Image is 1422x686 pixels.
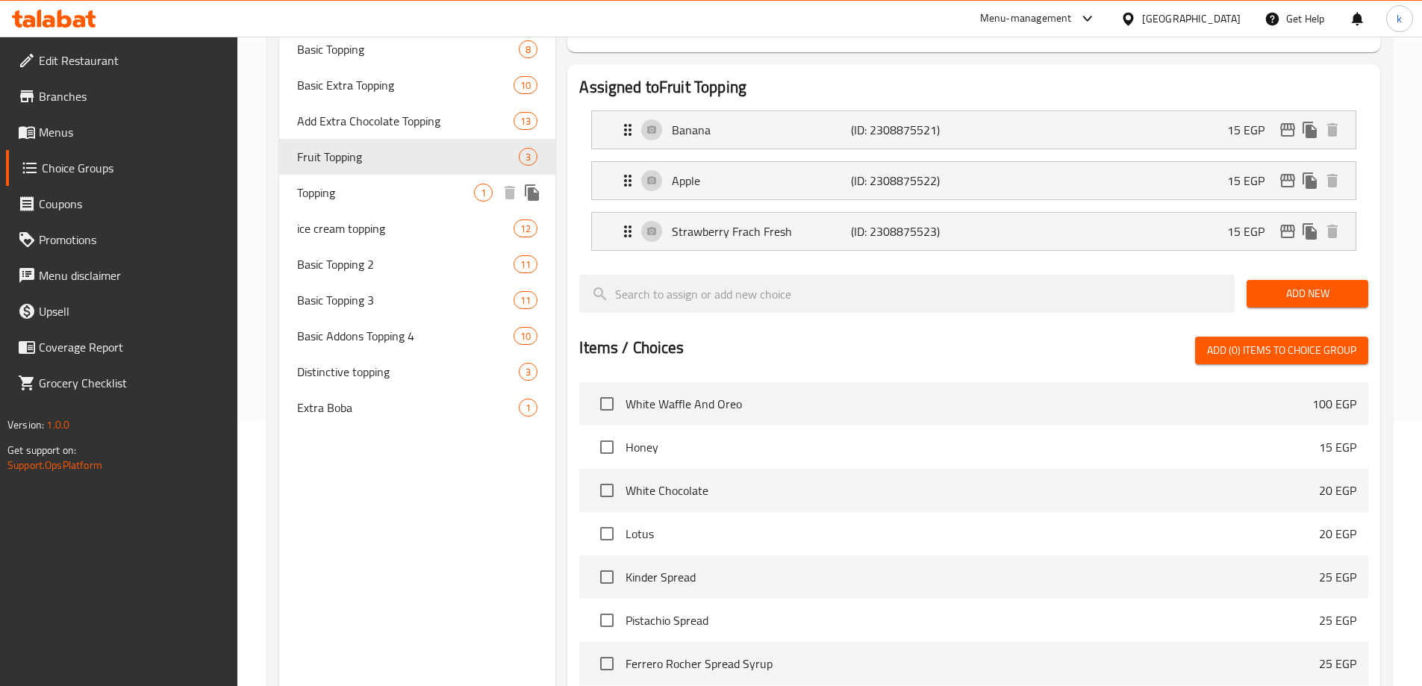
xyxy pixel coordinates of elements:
div: Choices [514,219,537,237]
button: duplicate [1299,220,1321,243]
button: Add (0) items to choice group [1195,337,1368,364]
p: (ID: 2308875522) [851,172,970,190]
button: delete [1321,220,1344,243]
a: Promotions [6,222,237,258]
button: duplicate [1299,169,1321,192]
p: 100 EGP [1312,395,1356,413]
p: 15 EGP [1227,222,1276,240]
div: Fruit Topping3 [279,139,556,175]
span: 3 [520,365,537,379]
p: 15 EGP [1227,172,1276,190]
span: Promotions [39,231,225,249]
span: Coupons [39,195,225,213]
div: Basic Extra Topping10 [279,67,556,103]
div: Basic Topping8 [279,31,556,67]
span: White Chocolate [626,481,1319,499]
button: delete [1321,119,1344,141]
span: k [1397,10,1402,27]
button: Add New [1247,280,1368,308]
span: Menu disclaimer [39,266,225,284]
div: Choices [514,76,537,94]
span: 10 [514,78,537,93]
span: Select choice [591,475,623,506]
span: Basic Topping 2 [297,255,514,273]
h2: Items / Choices [579,337,684,359]
span: 12 [514,222,537,236]
li: Expand [579,105,1368,155]
a: Menus [6,114,237,150]
a: Grocery Checklist [6,365,237,401]
div: Choices [519,363,537,381]
span: ice cream topping [297,219,514,237]
div: Topping1deleteduplicate [279,175,556,211]
div: Choices [514,291,537,309]
span: Basic Topping 3 [297,291,514,309]
span: Ferrero Rocher Spread Syrup [626,655,1319,673]
span: 1 [475,186,492,200]
a: Choice Groups [6,150,237,186]
a: Edit Restaurant [6,43,237,78]
span: Fruit Topping [297,148,520,166]
a: Support.OpsPlatform [7,455,102,475]
p: Strawberry Frach Fresh [672,222,850,240]
span: Edit Restaurant [39,52,225,69]
p: (ID: 2308875521) [851,121,970,139]
span: 1.0.0 [46,415,69,434]
button: duplicate [521,181,543,204]
span: Honey [626,438,1319,456]
span: 11 [514,258,537,272]
li: Expand [579,206,1368,257]
p: Banana [672,121,850,139]
div: Basic Topping 311 [279,282,556,318]
button: delete [1321,169,1344,192]
div: Choices [514,327,537,345]
div: Choices [519,40,537,58]
span: Basic Extra Topping [297,76,514,94]
h2: Assigned to Fruit Topping [579,76,1368,99]
div: Basic Addons Topping 410 [279,318,556,354]
span: 8 [520,43,537,57]
span: Select choice [591,431,623,463]
div: Choices [514,255,537,273]
a: Upsell [6,293,237,329]
span: Branches [39,87,225,105]
span: Kinder Spread [626,568,1319,586]
span: Upsell [39,302,225,320]
p: 25 EGP [1319,611,1356,629]
span: Topping [297,184,475,202]
span: Extra Boba [297,399,520,417]
span: Version: [7,415,44,434]
input: search [579,275,1235,313]
a: Branches [6,78,237,114]
div: Basic Topping 211 [279,246,556,282]
p: 25 EGP [1319,568,1356,586]
div: Choices [519,399,537,417]
a: Menu disclaimer [6,258,237,293]
div: Menu-management [980,10,1072,28]
li: Expand [579,155,1368,206]
div: ice cream topping12 [279,211,556,246]
span: Select choice [591,388,623,420]
span: 11 [514,293,537,308]
p: 15 EGP [1227,121,1276,139]
button: edit [1276,119,1299,141]
p: Apple [672,172,850,190]
span: Add (0) items to choice group [1207,341,1356,360]
span: Menus [39,123,225,141]
div: Choices [474,184,493,202]
span: Distinctive topping [297,363,520,381]
a: Coupons [6,186,237,222]
button: edit [1276,220,1299,243]
p: (ID: 2308875523) [851,222,970,240]
div: Expand [592,162,1356,199]
p: 20 EGP [1319,525,1356,543]
span: 1 [520,401,537,415]
div: Expand [592,111,1356,149]
a: Coverage Report [6,329,237,365]
span: Select choice [591,518,623,549]
div: Choices [514,112,537,130]
span: 3 [520,150,537,164]
span: Choice Groups [42,159,225,177]
span: Pistachio Spread [626,611,1319,629]
span: White Waffle And Oreo [626,395,1312,413]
